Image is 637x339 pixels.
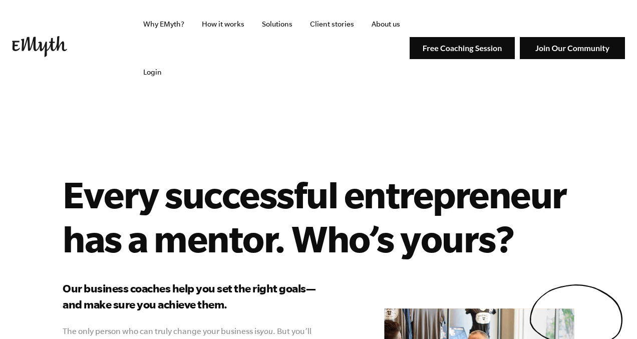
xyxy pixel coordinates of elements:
img: EMyth [12,36,67,57]
h3: Our business coaches help you set the right goals—and make sure you achieve them. [63,280,326,312]
a: Login [135,48,170,96]
img: Join Our Community [520,37,625,60]
h1: Every successful entrepreneur has a mentor. Who’s yours? [63,172,623,260]
img: Free Coaching Session [410,37,515,60]
i: you [260,326,273,335]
